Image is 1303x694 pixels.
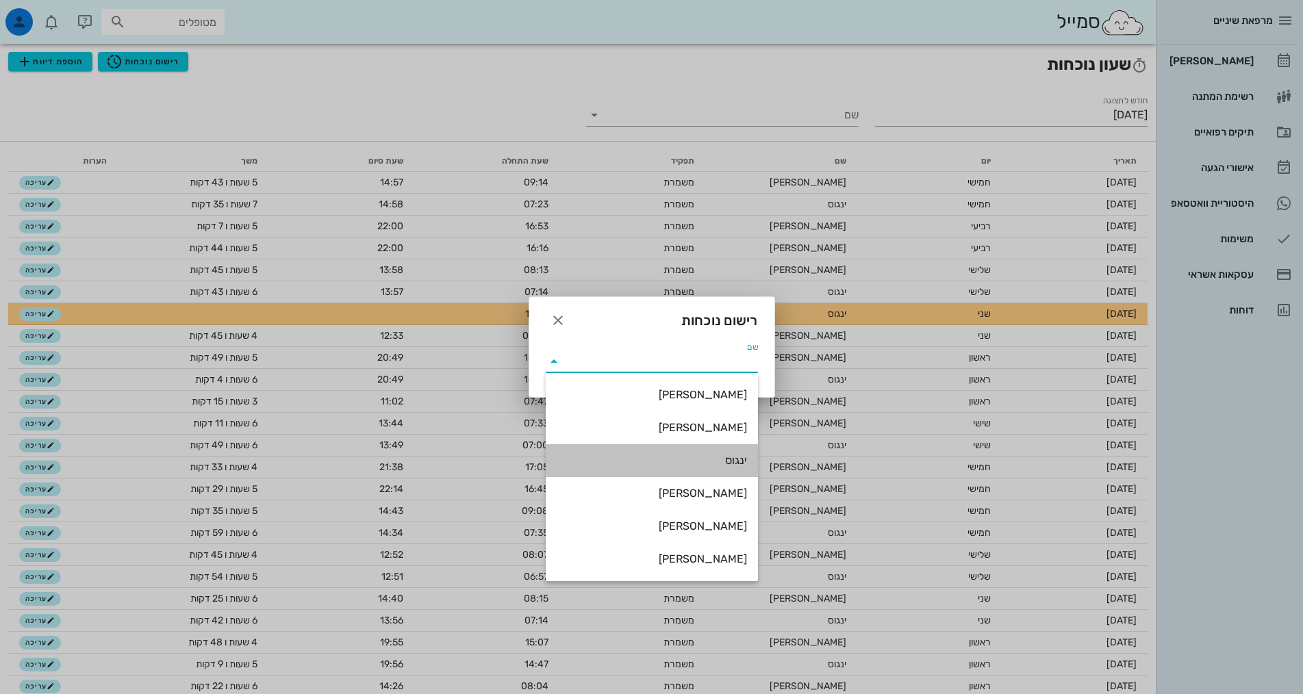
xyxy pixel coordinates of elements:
[557,421,747,434] div: [PERSON_NAME]
[557,519,747,532] div: [PERSON_NAME]
[747,342,758,352] label: שם
[557,552,747,565] div: [PERSON_NAME]
[529,297,774,339] div: רישום נוכחות
[557,487,747,500] div: [PERSON_NAME]
[557,454,747,467] div: ינגוס
[557,388,747,401] div: [PERSON_NAME]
